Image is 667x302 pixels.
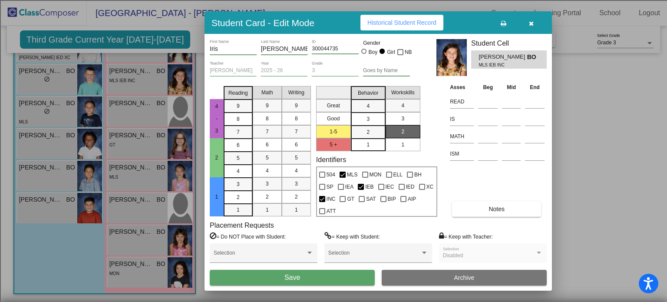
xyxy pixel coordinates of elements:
[3,75,664,83] div: Move To ...
[3,11,80,20] input: Search outlines
[213,155,221,161] span: 2
[363,39,410,47] mat-label: Gender
[489,206,505,212] span: Notes
[237,206,240,214] span: 1
[406,182,415,192] span: IED
[3,161,664,169] div: Visual Art
[261,68,308,74] input: year
[347,194,354,204] span: GT
[3,83,664,91] div: Delete
[3,138,664,146] div: Magazine
[454,274,475,281] span: Archive
[360,15,443,30] button: Historical Student Record
[3,114,664,122] div: Add Outline Template
[523,83,547,92] th: End
[3,36,664,44] div: Move To ...
[327,169,335,180] span: 504
[414,169,422,180] span: BH
[266,180,269,188] span: 3
[426,182,434,192] span: XC
[3,130,664,138] div: Journal
[365,182,373,192] span: IEB
[443,252,463,259] span: Disabled
[3,122,664,130] div: Search for Source
[476,83,500,92] th: Beg
[479,53,527,62] span: [PERSON_NAME]
[266,167,269,175] span: 4
[347,169,358,180] span: MLS
[295,141,298,149] span: 6
[324,232,380,241] label: = Keep with Student:
[237,180,240,188] span: 3
[368,48,378,56] div: Boy
[391,89,415,96] span: Workskills
[284,274,300,281] span: Save
[345,182,353,192] span: IEA
[366,194,376,204] span: SAT
[439,232,493,241] label: = Keep with Teacher:
[3,91,664,99] div: Rename Outline
[3,233,664,241] div: Home
[3,146,664,153] div: Newspaper
[295,128,298,136] span: 7
[237,193,240,201] span: 2
[213,194,221,200] span: 1
[3,194,664,202] div: ???
[3,3,182,11] div: Home
[295,154,298,162] span: 5
[327,206,336,216] span: ATT
[3,44,664,52] div: Delete
[3,209,664,217] div: SAVE AND GO HOME
[388,194,396,204] span: BIP
[237,154,240,162] span: 5
[3,280,664,288] div: WEBSITE
[401,141,404,149] span: 1
[3,106,664,114] div: Print
[401,128,404,136] span: 2
[228,89,248,97] span: Reading
[237,115,240,123] span: 8
[452,201,541,217] button: Notes
[401,102,404,110] span: 4
[405,47,412,57] span: NB
[3,202,664,209] div: This outline has no content. Would you like to delete it?
[367,19,436,26] span: Historical Student Record
[450,130,474,143] input: assessment
[237,128,240,136] span: 7
[266,206,269,214] span: 1
[3,272,664,280] div: BOOK
[3,288,664,295] div: JOURNAL
[312,46,359,52] input: Enter ID
[210,270,375,285] button: Save
[367,102,370,110] span: 4
[386,182,394,192] span: IEC
[210,221,274,229] label: Placement Requests
[448,83,476,92] th: Asses
[295,102,298,110] span: 9
[386,48,395,56] div: Girl
[295,193,298,201] span: 2
[3,249,664,256] div: MOVE
[363,68,410,74] input: goes by name
[266,102,269,110] span: 9
[295,115,298,123] span: 8
[367,141,370,149] span: 1
[500,83,523,92] th: Mid
[327,182,333,192] span: SP
[295,206,298,214] span: 1
[370,169,382,180] span: MON
[266,154,269,162] span: 5
[237,141,240,149] span: 6
[450,147,474,160] input: assessment
[295,180,298,188] span: 3
[471,39,547,47] h3: Student Cell
[312,68,359,74] input: grade
[210,232,286,241] label: = Do NOT Place with Student:
[358,89,378,97] span: Behavior
[382,270,547,285] button: Archive
[266,128,269,136] span: 7
[401,115,404,123] span: 3
[3,217,664,225] div: DELETE
[3,169,664,177] div: TODO: put dlg title
[479,62,521,68] span: MLS IEB INC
